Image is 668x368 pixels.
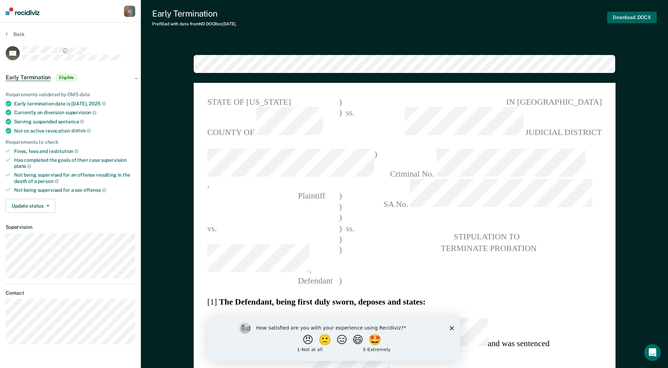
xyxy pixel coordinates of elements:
button: Download .DOCX [607,12,657,23]
button: JC [124,6,135,17]
dt: Supervision [6,224,135,230]
img: Recidiviz [6,7,39,15]
span: SA No. [374,179,602,210]
span: 2025 [89,101,106,106]
div: Not being supervised for a sex [14,187,135,193]
span: Early Termination [6,74,51,81]
span: Defendant [207,276,332,285]
pre: STIPULATION TO TERMINATE PROBATION [374,232,602,253]
span: ) [339,108,342,138]
span: ) [339,244,342,275]
span: ss. [342,223,358,234]
div: Requirements to check [6,139,135,145]
span: ) [339,233,342,244]
span: Plaintiff [207,191,325,200]
div: Not being supervised for an offense resulting in the death of a [14,172,135,184]
span: plans [14,163,31,169]
span: supervision [65,110,96,115]
div: Fines, fees and [14,148,135,154]
span: Criminal No. [374,149,602,179]
span: , [207,149,374,190]
span: STATE OF [US_STATE] [207,97,339,108]
div: Not on active revocation [14,128,135,134]
iframe: Survey by Kim from Recidiviz [208,315,460,361]
span: status [71,128,91,133]
span: JUDICIAL DISTRICT [374,108,602,138]
iframe: Intercom live chat [644,344,661,361]
span: offense [83,187,106,193]
span: person [38,178,58,184]
div: Has completed the goals of their case supervision [14,157,135,169]
span: ) [339,275,342,286]
span: vs. [207,223,217,233]
div: Requirements validated by OMS data [6,92,135,98]
section: [1] [207,296,602,307]
span: COUNTY OF [207,108,339,138]
dt: Contact [6,290,135,296]
div: Serving suspended [14,118,135,125]
button: Update status [6,199,55,213]
span: , [207,244,339,275]
div: Early Termination [152,8,237,19]
span: ss. [342,108,358,138]
div: Prefilled with data from ND DOCR on [DATE] . [152,22,237,26]
span: Eligible [56,74,76,81]
span: ) [339,223,342,234]
span: ) [339,97,342,108]
div: Early termination date is [DATE], [14,100,135,107]
span: sentence [58,119,85,124]
div: Currently on diversion [14,109,135,116]
span: ) [339,190,342,201]
button: Back [6,31,25,37]
span: ) [339,212,342,223]
div: J C [124,6,135,17]
span: restitution [49,148,79,154]
strong: The Defendant, being first duly sworn, deposes and states: [219,297,426,306]
span: ) [339,201,342,212]
span: IN [GEOGRAPHIC_DATA] [374,97,602,108]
